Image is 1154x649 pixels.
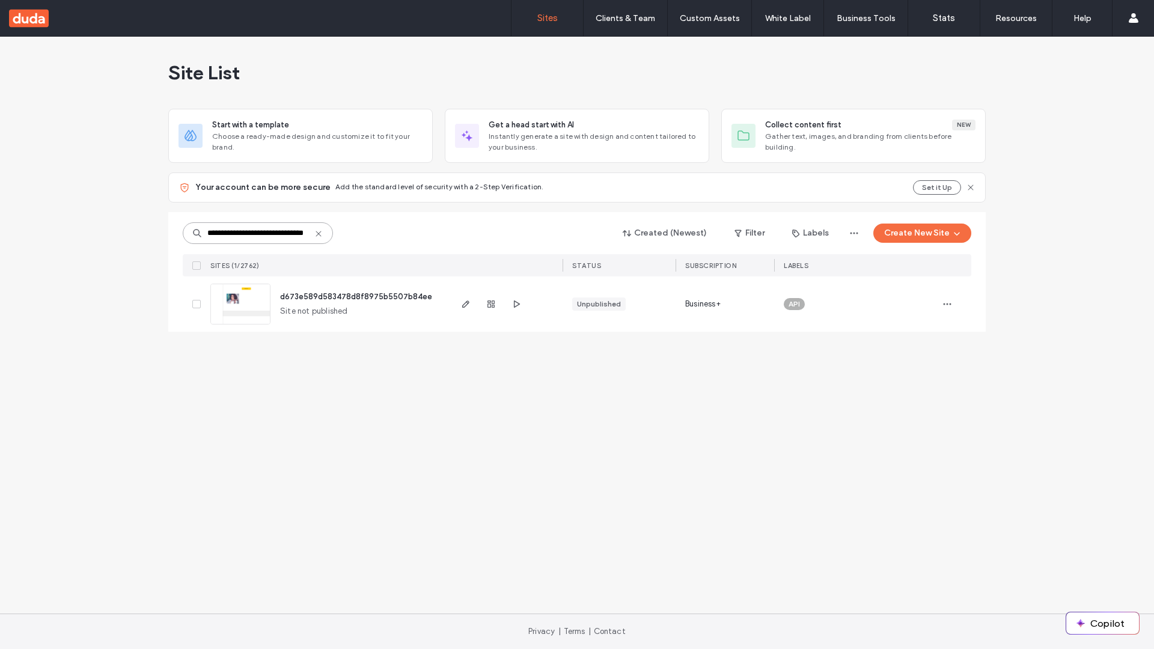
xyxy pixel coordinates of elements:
[765,131,975,153] span: Gather text, images, and branding from clients before building.
[588,627,591,636] span: |
[489,131,699,153] span: Instantly generate a site with design and content tailored to your business.
[212,131,423,153] span: Choose a ready-made design and customize it to fit your brand.
[564,627,585,636] a: Terms
[765,13,811,23] label: White Label
[952,120,975,130] div: New
[722,224,777,243] button: Filter
[873,224,971,243] button: Create New Site
[913,180,961,195] button: Set it Up
[721,109,986,163] div: Collect content firstNewGather text, images, and branding from clients before building.
[212,119,289,131] span: Start with a template
[837,13,896,23] label: Business Tools
[765,119,841,131] span: Collect content first
[537,13,558,23] label: Sites
[685,261,736,270] span: SUBSCRIPTION
[594,627,626,636] a: Contact
[1066,612,1139,634] button: Copilot
[933,13,955,23] label: Stats
[680,13,740,23] label: Custom Assets
[572,261,601,270] span: STATUS
[596,13,655,23] label: Clients & Team
[280,292,432,301] a: d673e589d583478d8f8975b5507b84ee
[685,298,721,310] span: Business+
[612,224,718,243] button: Created (Newest)
[195,181,331,193] span: Your account can be more secure
[528,627,555,636] a: Privacy
[210,261,259,270] span: SITES (1/2762)
[1073,13,1091,23] label: Help
[335,182,543,191] span: Add the standard level of security with a 2-Step Verification.
[489,119,574,131] span: Get a head start with AI
[784,261,808,270] span: LABELS
[168,61,240,85] span: Site List
[577,299,621,309] div: Unpublished
[558,627,561,636] span: |
[995,13,1037,23] label: Resources
[789,299,800,309] span: API
[280,305,348,317] span: Site not published
[445,109,709,163] div: Get a head start with AIInstantly generate a site with design and content tailored to your business.
[168,109,433,163] div: Start with a templateChoose a ready-made design and customize it to fit your brand.
[781,224,840,243] button: Labels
